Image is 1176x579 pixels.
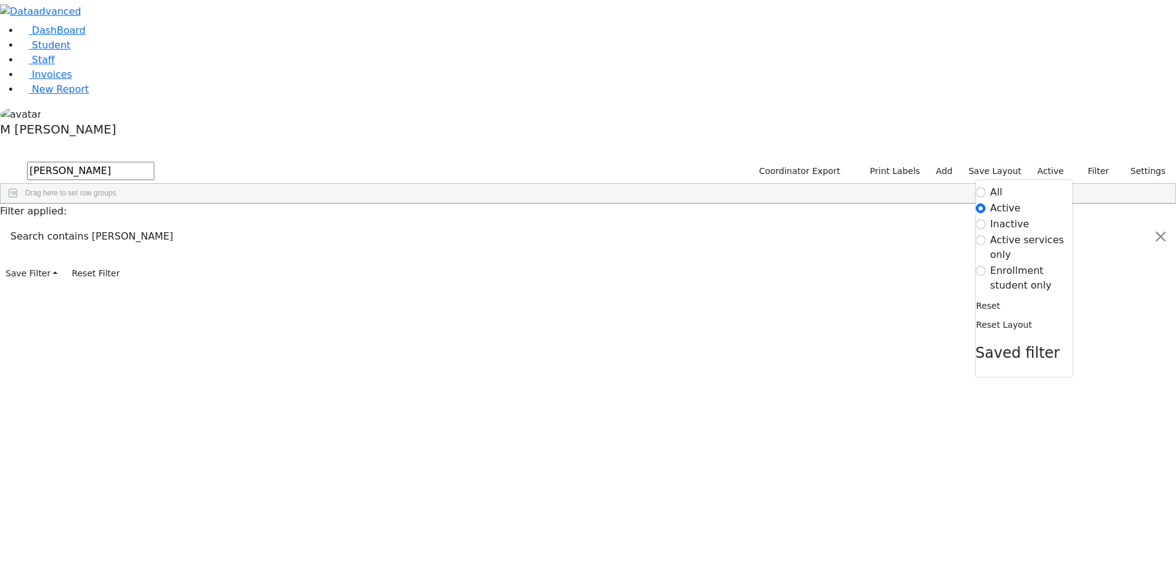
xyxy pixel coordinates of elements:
[32,83,89,95] span: New Report
[751,162,846,181] button: Coordinator Export
[930,162,958,181] a: Add
[975,180,1073,377] div: Settings
[20,25,86,36] a: DashBoard
[990,185,1003,200] label: All
[20,83,89,95] a: New Report
[990,233,1072,262] label: Active services only
[20,69,72,80] a: Invoices
[976,187,986,197] input: All
[976,266,986,276] input: Enrollment student only
[976,297,1001,316] button: Reset
[32,39,70,51] span: Student
[976,344,1060,361] span: Saved filter
[1072,162,1115,181] button: Filter
[990,217,1030,232] label: Inactive
[27,162,154,180] input: Search
[20,54,55,66] a: Staff
[66,264,125,283] button: Reset Filter
[25,189,116,197] span: Drag here to set row groups
[990,263,1072,293] label: Enrollment student only
[976,219,986,229] input: Inactive
[1115,162,1171,181] button: Settings
[976,235,986,245] input: Active services only
[990,201,1021,216] label: Active
[1032,162,1069,181] label: Active
[1146,219,1175,254] button: Close
[32,69,72,80] span: Invoices
[856,162,925,181] button: Print Labels
[32,54,55,66] span: Staff
[32,25,86,36] span: DashBoard
[963,162,1027,181] button: Save Layout
[976,203,986,213] input: Active
[20,39,70,51] a: Student
[976,316,1033,335] button: Reset Layout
